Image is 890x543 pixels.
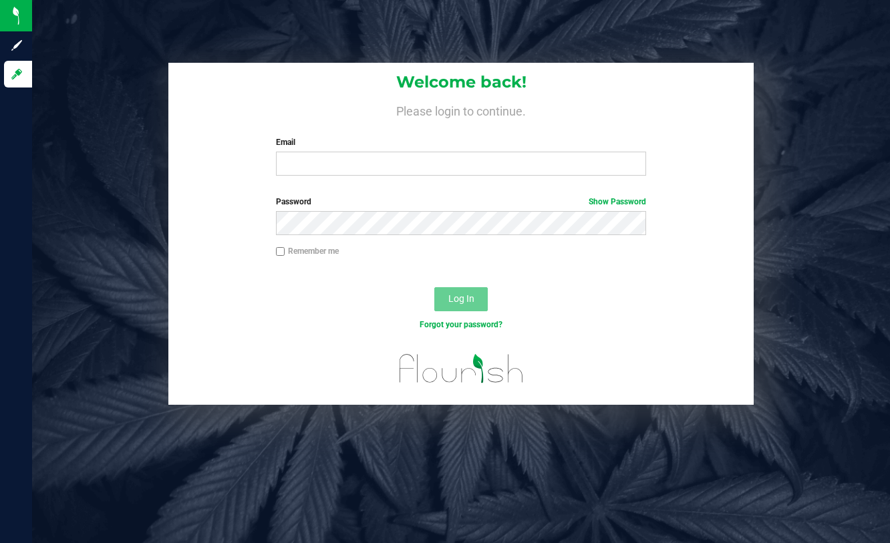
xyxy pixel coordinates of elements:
[168,102,754,118] h4: Please login to continue.
[10,67,23,81] inline-svg: Log in
[276,245,339,257] label: Remember me
[276,197,311,206] span: Password
[589,197,646,206] a: Show Password
[168,73,754,91] h1: Welcome back!
[10,39,23,52] inline-svg: Sign up
[434,287,488,311] button: Log In
[448,293,474,304] span: Log In
[388,345,535,393] img: flourish_logo.svg
[276,247,285,256] input: Remember me
[420,320,502,329] a: Forgot your password?
[276,136,646,148] label: Email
